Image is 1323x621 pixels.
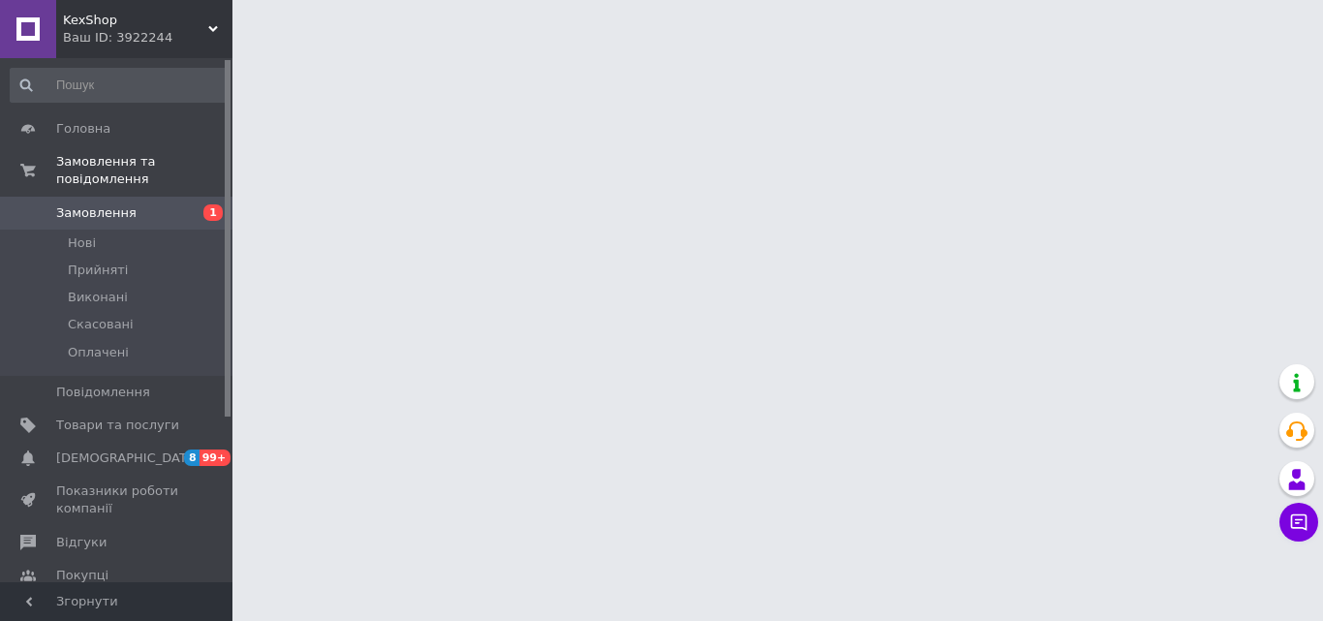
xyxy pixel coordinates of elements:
[68,344,129,361] span: Оплачені
[63,12,208,29] span: KexShop
[56,482,179,517] span: Показники роботи компанії
[56,384,150,401] span: Повідомлення
[68,289,128,306] span: Виконані
[10,68,229,103] input: Пошук
[1279,503,1318,542] button: Чат з покупцем
[56,120,110,138] span: Головна
[68,262,128,279] span: Прийняті
[68,234,96,252] span: Нові
[184,450,200,466] span: 8
[200,450,231,466] span: 99+
[56,534,107,551] span: Відгуки
[56,204,137,222] span: Замовлення
[68,316,134,333] span: Скасовані
[56,417,179,434] span: Товари та послуги
[56,450,200,467] span: [DEMOGRAPHIC_DATA]
[63,29,232,47] div: Ваш ID: 3922244
[56,567,108,584] span: Покупці
[203,204,223,221] span: 1
[56,153,232,188] span: Замовлення та повідомлення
